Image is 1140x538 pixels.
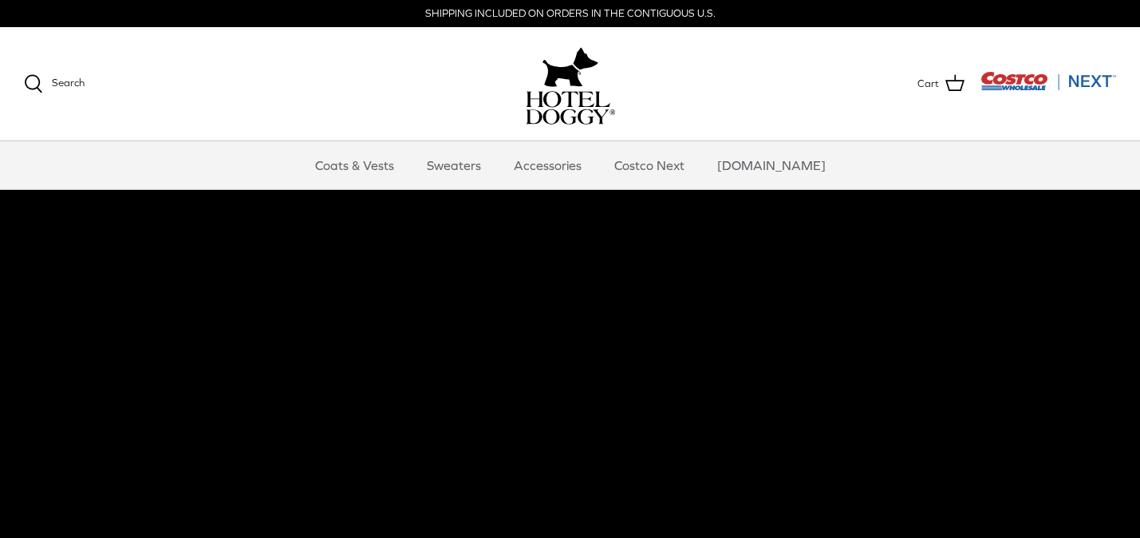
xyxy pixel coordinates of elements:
span: Cart [917,76,939,93]
img: hoteldoggycom [526,91,615,125]
a: Costco Next [600,141,699,189]
a: Visit Costco Next [980,81,1116,93]
img: hoteldoggy.com [542,43,598,91]
span: Search [52,77,85,89]
a: hoteldoggy.com hoteldoggycom [526,43,615,125]
a: [DOMAIN_NAME] [703,141,840,189]
a: Search [24,74,85,93]
a: Sweaters [412,141,495,189]
a: Cart [917,73,964,94]
img: Costco Next [980,71,1116,91]
a: Accessories [499,141,596,189]
a: Coats & Vests [301,141,408,189]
